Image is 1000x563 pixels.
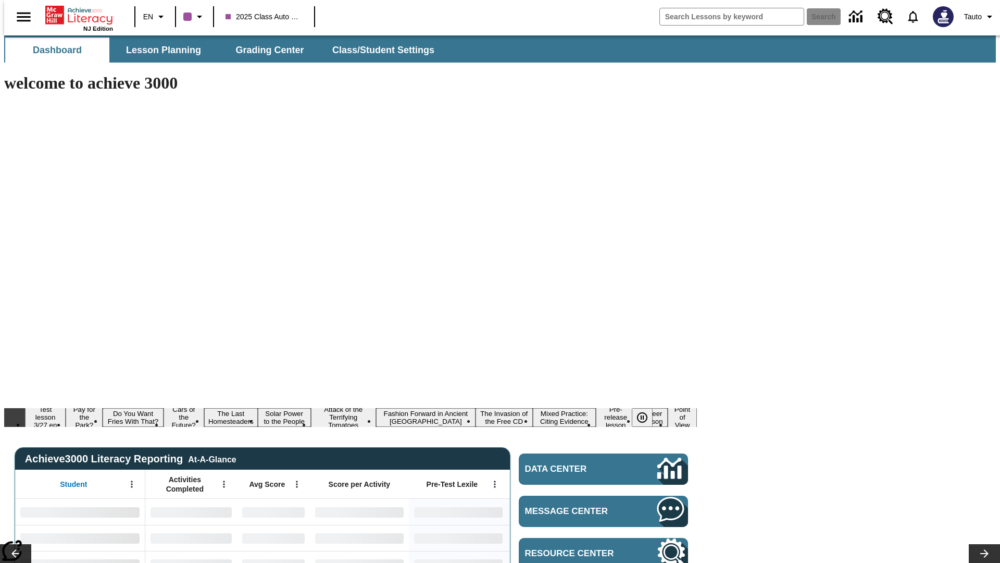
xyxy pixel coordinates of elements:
[487,476,503,492] button: Open Menu
[145,525,237,551] div: No Data,
[871,3,899,31] a: Resource Center, Will open in new tab
[311,404,376,431] button: Slide 7 Attack of the Terrifying Tomatoes
[83,26,113,32] span: NJ Edition
[4,35,996,63] div: SubNavbar
[668,404,697,431] button: Slide 13 Point of View
[226,11,303,22] span: 2025 Class Auto Grade 13
[427,480,478,489] span: Pre-Test Lexile
[111,38,216,63] button: Lesson Planning
[533,408,596,427] button: Slide 10 Mixed Practice: Citing Evidence
[4,38,444,63] div: SubNavbar
[525,548,626,559] span: Resource Center
[25,404,66,431] button: Slide 1 Test lesson 3/27 en
[329,480,391,489] span: Score per Activity
[66,404,103,431] button: Slide 2 Pay for the Park?
[5,38,109,63] button: Dashboard
[145,499,237,525] div: No Data,
[33,44,82,56] span: Dashboard
[25,453,236,465] span: Achieve3000 Literacy Reporting
[632,408,653,427] button: Pause
[237,525,310,551] div: No Data,
[843,3,871,31] a: Data Center
[927,3,960,30] button: Select a new avatar
[235,44,304,56] span: Grading Center
[476,408,533,427] button: Slide 9 The Invasion of the Free CD
[139,7,172,26] button: Language: EN, Select a language
[188,453,236,464] div: At-A-Glance
[376,408,476,427] button: Slide 8 Fashion Forward in Ancient Rome
[519,496,688,527] a: Message Center
[289,476,305,492] button: Open Menu
[525,464,622,474] span: Data Center
[4,74,697,93] h1: welcome to achieve 3000
[8,2,39,32] button: Open side menu
[332,44,434,56] span: Class/Student Settings
[258,408,311,427] button: Slide 6 Solar Power to the People
[143,11,153,22] span: EN
[126,44,201,56] span: Lesson Planning
[324,38,443,63] button: Class/Student Settings
[179,7,210,26] button: Class color is purple. Change class color
[899,3,927,30] a: Notifications
[218,38,322,63] button: Grading Center
[525,506,626,517] span: Message Center
[204,408,258,427] button: Slide 5 The Last Homesteaders
[151,475,219,494] span: Activities Completed
[60,480,87,489] span: Student
[45,4,113,32] div: Home
[237,499,310,525] div: No Data,
[216,476,232,492] button: Open Menu
[660,8,804,25] input: search field
[103,408,163,427] button: Slide 3 Do You Want Fries With That?
[519,454,688,485] a: Data Center
[124,476,140,492] button: Open Menu
[164,404,204,431] button: Slide 4 Cars of the Future?
[45,5,113,26] a: Home
[933,6,954,27] img: Avatar
[249,480,285,489] span: Avg Score
[960,7,1000,26] button: Profile/Settings
[969,544,1000,563] button: Lesson carousel, Next
[964,11,982,22] span: Tauto
[632,408,663,427] div: Pause
[596,404,635,431] button: Slide 11 Pre-release lesson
